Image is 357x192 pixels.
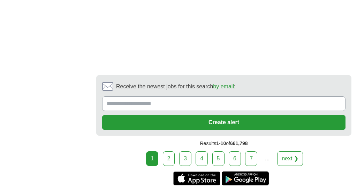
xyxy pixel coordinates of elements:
a: 6 [229,151,241,166]
span: Receive the newest jobs for this search : [116,82,235,91]
a: Get the iPhone app [173,171,220,185]
div: ... [260,152,274,166]
span: 661,798 [230,141,248,146]
a: by email [213,83,234,89]
span: 1-10 [216,141,226,146]
button: Create alert [102,115,345,130]
a: 3 [179,151,191,166]
a: 2 [163,151,175,166]
div: Results of [96,136,351,151]
a: Get the Android app [222,171,269,185]
a: 5 [212,151,225,166]
a: 4 [196,151,208,166]
div: 1 [146,151,158,166]
a: 7 [245,151,257,166]
a: next ❯ [277,151,303,166]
